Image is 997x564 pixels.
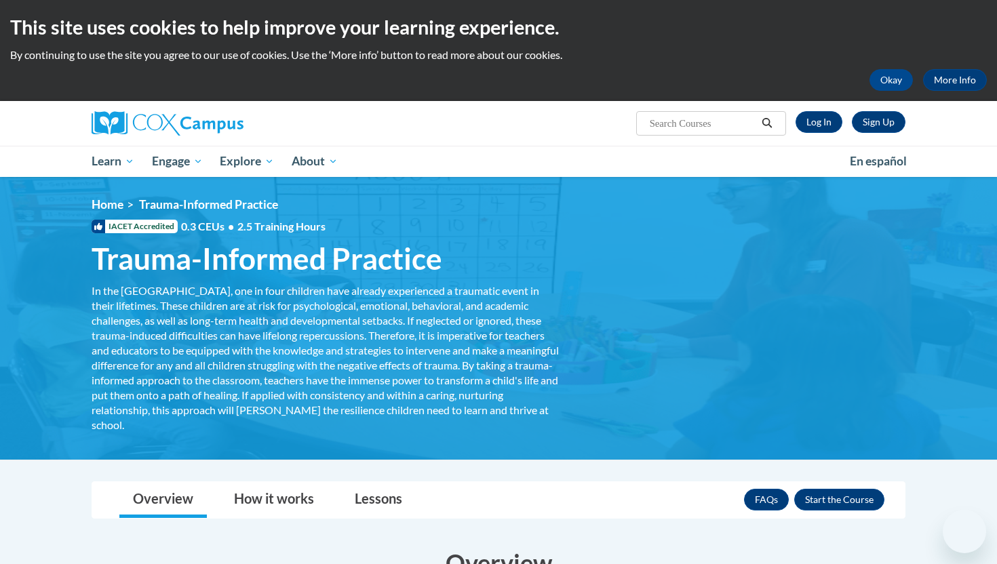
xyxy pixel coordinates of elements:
a: Explore [211,146,283,177]
a: Engage [143,146,212,177]
a: Overview [119,482,207,518]
span: About [292,153,338,169]
span: Explore [220,153,274,169]
iframe: Button to launch messaging window [943,510,986,553]
a: Log In [796,111,842,133]
a: About [283,146,347,177]
a: More Info [923,69,987,91]
a: How it works [220,482,328,518]
a: FAQs [744,489,789,510]
h2: This site uses cookies to help improve your learning experience. [10,14,987,41]
input: Search Courses [648,115,757,132]
div: In the [GEOGRAPHIC_DATA], one in four children have already experienced a traumatic event in thei... [92,283,560,432]
a: Learn [83,146,143,177]
span: Trauma-Informed Practice [139,197,278,211]
img: Cox Campus [92,111,243,136]
span: IACET Accredited [92,220,178,233]
a: Cox Campus [92,111,349,136]
a: En español [841,147,916,176]
button: Search [757,115,777,132]
button: Enroll [794,489,884,510]
span: • [228,220,234,233]
span: Trauma-Informed Practice [92,241,442,277]
button: Okay [869,69,913,91]
span: Engage [152,153,203,169]
a: Home [92,197,123,211]
span: En español [850,154,907,168]
span: Learn [92,153,134,169]
a: Lessons [341,482,416,518]
p: By continuing to use the site you agree to our use of cookies. Use the ‘More info’ button to read... [10,47,987,62]
span: 2.5 Training Hours [237,220,326,233]
a: Register [852,111,905,133]
div: Main menu [71,146,926,177]
span: 0.3 CEUs [181,219,326,234]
